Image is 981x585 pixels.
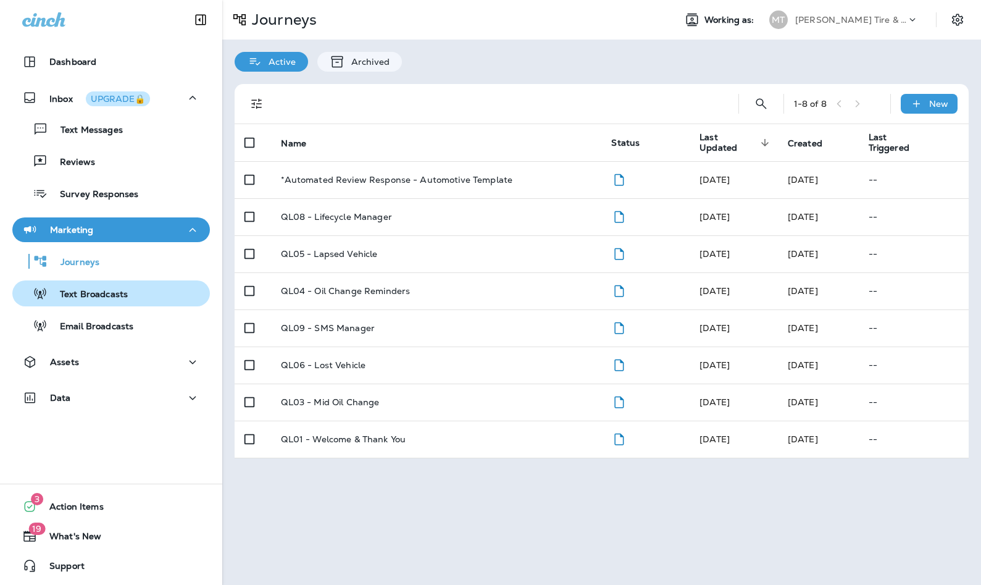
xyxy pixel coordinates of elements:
[345,57,390,67] p: Archived
[12,494,210,519] button: 3Action Items
[31,493,43,505] span: 3
[12,313,210,339] button: Email Broadcasts
[869,132,927,153] span: Last Triggered
[788,138,838,149] span: Created
[769,11,788,29] div: MT
[48,157,95,169] p: Reviews
[611,395,627,406] span: Draft
[611,321,627,332] span: Draft
[281,175,512,185] p: *Automated Review Response - Automotive Template
[699,248,730,259] span: Frank Carreno
[281,360,365,370] p: QL06 - Lost Vehicle
[611,173,627,184] span: Draft
[946,9,969,31] button: Settings
[699,285,730,297] span: Frank Carreno
[49,91,150,104] p: Inbox
[281,286,410,296] p: QL04 - Oil Change Reminders
[12,553,210,578] button: Support
[37,531,101,546] span: What's New
[247,11,317,29] p: Journeys
[699,211,730,222] span: Frank Carreno
[749,91,774,116] button: Search Journeys
[49,57,96,67] p: Dashboard
[869,175,959,185] p: --
[788,138,822,149] span: Created
[12,85,210,110] button: InboxUPGRADE🔒
[281,138,322,149] span: Name
[788,397,818,408] span: Frank Carreno
[788,211,818,222] span: Frank Carreno
[869,132,911,153] span: Last Triggered
[262,57,296,67] p: Active
[869,249,959,259] p: --
[281,397,379,407] p: QL03 - Mid Oil Change
[12,524,210,549] button: 19What's New
[699,322,730,334] span: Frank Carreno
[281,323,375,333] p: QL09 - SMS Manager
[611,284,627,295] span: Draft
[12,248,210,274] button: Journeys
[183,7,218,32] button: Collapse Sidebar
[281,434,406,444] p: QL01 - Welcome & Thank You
[281,212,391,222] p: QL08 - Lifecycle Manager
[281,138,306,149] span: Name
[48,257,99,269] p: Journeys
[12,49,210,74] button: Dashboard
[704,15,757,25] span: Working as:
[611,432,627,444] span: Draft
[12,148,210,174] button: Reviews
[12,180,210,206] button: Survey Responses
[28,523,45,535] span: 19
[611,137,640,148] span: Status
[788,322,818,334] span: Frank Carreno
[699,174,730,185] span: Frank Carreno
[699,132,757,153] span: Last Updated
[929,99,948,109] p: New
[12,280,210,306] button: Text Broadcasts
[12,217,210,242] button: Marketing
[611,210,627,221] span: Draft
[869,397,959,407] p: --
[86,91,150,106] button: UPGRADE🔒
[48,321,133,333] p: Email Broadcasts
[12,116,210,142] button: Text Messages
[50,225,93,235] p: Marketing
[788,285,818,297] span: Frank Carreno
[50,357,79,367] p: Assets
[611,247,627,258] span: Draft
[12,385,210,410] button: Data
[794,99,827,109] div: 1 - 8 of 8
[281,249,377,259] p: QL05 - Lapsed Vehicle
[48,125,123,137] p: Text Messages
[611,358,627,369] span: Draft
[699,132,773,153] span: Last Updated
[48,189,138,201] p: Survey Responses
[91,95,145,103] div: UPGRADE🔒
[48,289,128,301] p: Text Broadcasts
[788,174,818,185] span: Frank Carreno
[244,91,269,116] button: Filters
[50,393,71,403] p: Data
[869,434,959,444] p: --
[869,212,959,222] p: --
[699,397,730,408] span: Frank Carreno
[869,286,959,296] p: --
[12,350,210,374] button: Assets
[788,360,818,371] span: Frank Carreno
[869,323,959,333] p: --
[699,434,730,445] span: Frank Carreno
[788,248,818,259] span: Frank Carreno
[795,15,906,25] p: [PERSON_NAME] Tire & Auto
[699,360,730,371] span: Frank Carreno
[788,434,818,445] span: Frank Carreno
[869,360,959,370] p: --
[37,502,104,516] span: Action Items
[37,561,85,576] span: Support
